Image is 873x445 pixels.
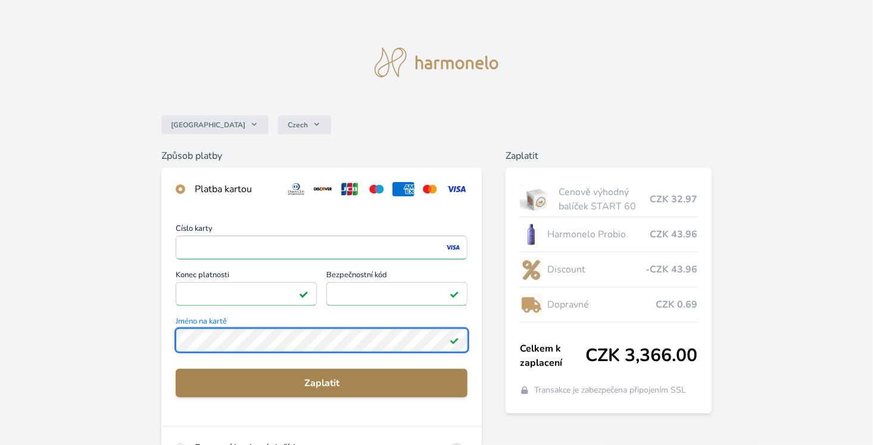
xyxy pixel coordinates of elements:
[656,297,697,312] span: CZK 0.69
[176,225,467,236] span: Číslo karty
[445,242,461,253] img: visa
[547,262,646,277] span: Discount
[585,345,697,366] span: CZK 3,366.00
[312,182,334,196] img: discover.svg
[559,185,650,214] span: Cenově výhodný balíček START 60
[278,115,331,134] button: Czech
[176,271,317,282] span: Konec platnosti
[520,341,585,370] span: Celkem k zaplacení
[520,290,542,319] img: delivery-lo.png
[650,192,697,206] span: CZK 32.97
[332,286,462,302] iframe: Iframe pro bezpečnostní kód
[650,227,697,242] span: CZK 43.96
[520,184,554,214] img: start.jpg
[161,149,482,163] h6: Způsob platby
[285,182,307,196] img: diners.svg
[176,318,467,328] span: Jméno na kartě
[161,115,269,134] button: [GEOGRAPHIC_DATA]
[520,255,542,284] img: discount-lo.png
[176,369,467,397] button: Zaplatit
[326,271,467,282] span: Bezpečnostní kód
[299,289,308,299] img: Platné pole
[176,328,468,352] input: Jméno na kartěPlatné pole
[547,227,650,242] span: Harmonelo Probio
[339,182,361,196] img: jcb.svg
[392,182,414,196] img: amex.svg
[366,182,388,196] img: maestro.svg
[288,120,308,130] span: Czech
[534,384,686,396] span: Transakce je zabezpečena připojením SSL
[195,182,276,196] div: Platba kartou
[547,297,656,312] span: Dopravné
[181,286,311,302] iframe: Iframe pro datum vypršení platnosti
[375,48,498,77] img: logo.svg
[419,182,441,196] img: mc.svg
[185,376,458,390] span: Zaplatit
[181,239,462,256] iframe: Iframe pro číslo karty
[445,182,467,196] img: visa.svg
[450,289,459,299] img: Platné pole
[450,336,459,345] img: Platné pole
[520,220,542,249] img: CLEAN_PROBIO_se_stinem_x-lo.jpg
[506,149,712,163] h6: Zaplatit
[646,262,697,277] span: -CZK 43.96
[171,120,245,130] span: [GEOGRAPHIC_DATA]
